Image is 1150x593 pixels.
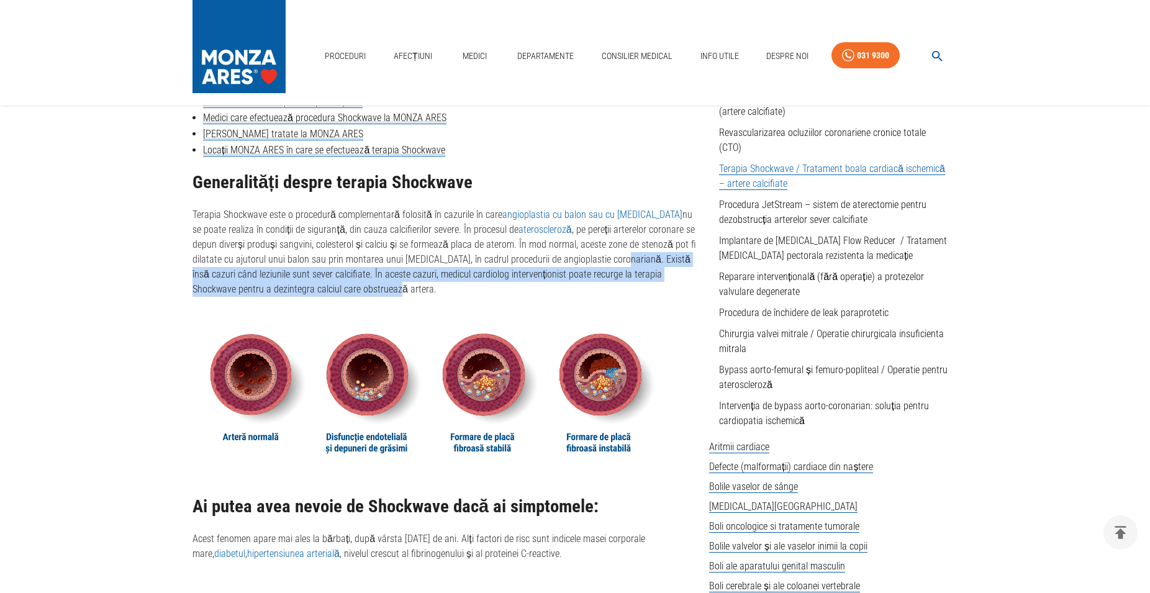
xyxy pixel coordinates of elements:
a: 031 9300 [831,42,900,69]
a: [PERSON_NAME] tratate la MONZA ARES [203,128,363,140]
a: Procedura de închidere de leak paraprotetic [719,307,889,319]
a: Reparare intervențională (fără operație) a protezelor valvulare degenerate [719,271,924,297]
a: angioplastia cu balon sau cu [MEDICAL_DATA] [502,209,682,220]
a: Terapia Shockwave / Tratament boala cardiacă ischemică – artere calcifiate [719,163,945,190]
p: Acest fenomen apare mai ales la bărbați, după vârsta [DATE] de ani. Alți factori de risc sunt ind... [192,532,699,561]
img: Formare de placa fibroasa instabila [542,317,659,468]
div: 031 9300 [857,48,889,63]
a: Medici care efectuează procedura Shockwave la MONZA ARES [203,112,446,124]
img: Artera normala fara stenoze [192,317,309,468]
a: hipertensiunea arterială [247,548,340,559]
span: Bolile valvelor și ale vaselor inimii la copii [709,540,867,553]
span: Bolile vaselor de sânge [709,481,798,493]
a: Bypass aorto-femural și femuro-popliteal / Operatie pentru ateroscleroză [719,364,948,391]
a: Medici [455,43,494,69]
h2: Ai putea avea nevoie de Shockwave dacă ai simptomele: [192,497,699,517]
a: Locații MONZA ARES în care se efectuează terapia Shockwave [203,144,445,156]
p: Terapia Shockwave este o procedură complementară folosită în cazurile în care nu se poate realiza... [192,207,699,297]
a: Departamente [512,43,579,69]
a: Intervenția de bypass aorto-coronarian: soluția pentru cardiopatia ischemică [719,400,929,427]
img: Formare de plac fibroasa [425,317,542,468]
img: Depuneri de grasimi pe artera [309,317,426,468]
span: Aritmii cardiace [709,441,769,453]
a: Procedura JetStream – sistem de aterectomie pentru dezobstrucția arterelor sever calcifiate [719,199,926,225]
a: Consilier Medical [597,43,677,69]
a: diabetul [214,548,245,559]
a: Chirurgia valvei mitrale / Operatie chirurgicala insuficienta mitrala [719,328,944,355]
a: Afecțiuni [389,43,437,69]
a: Info Utile [695,43,744,69]
span: [MEDICAL_DATA][GEOGRAPHIC_DATA] [709,500,858,513]
a: Implantare de [MEDICAL_DATA] Flow Reducer / Tratament [MEDICAL_DATA] pectorala rezistenta la medi... [719,235,947,261]
a: ateroscleroză [518,224,572,235]
button: delete [1103,515,1138,550]
span: Defecte (malformații) cardiace din naștere [709,461,873,473]
a: Revascularizarea ocluziilor coronariene cronice totale (CTO) [719,127,926,153]
span: Boli oncologice si tratamente tumorale [709,520,859,533]
span: Boli cerebrale și ale coloanei vertebrale [709,580,860,592]
span: Boli ale aparatului genital masculin [709,560,845,573]
h2: Generalități despre terapia Shockwave [192,173,699,192]
a: Despre Noi [761,43,813,69]
a: Proceduri [320,43,371,69]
